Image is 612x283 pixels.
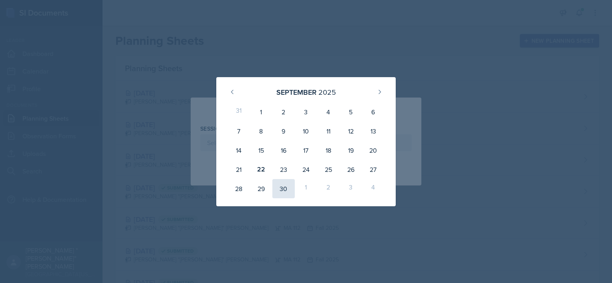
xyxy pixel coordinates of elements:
div: 18 [317,141,340,160]
div: 13 [362,122,385,141]
div: 27 [362,160,385,179]
div: 3 [295,102,317,122]
div: 10 [295,122,317,141]
div: 7 [227,122,250,141]
div: 25 [317,160,340,179]
div: 15 [250,141,272,160]
div: 31 [227,102,250,122]
div: 2 [317,179,340,198]
div: 24 [295,160,317,179]
div: 22 [250,160,272,179]
div: 9 [272,122,295,141]
div: 29 [250,179,272,198]
div: 12 [340,122,362,141]
div: 19 [340,141,362,160]
div: 17 [295,141,317,160]
div: 4 [362,179,385,198]
div: 6 [362,102,385,122]
div: 28 [227,179,250,198]
div: 16 [272,141,295,160]
div: 20 [362,141,385,160]
div: 4 [317,102,340,122]
div: 3 [340,179,362,198]
div: 21 [227,160,250,179]
div: 2 [272,102,295,122]
div: September [276,87,316,98]
div: 1 [295,179,317,198]
div: 11 [317,122,340,141]
div: 26 [340,160,362,179]
div: 1 [250,102,272,122]
div: 23 [272,160,295,179]
div: 14 [227,141,250,160]
div: 5 [340,102,362,122]
div: 2025 [318,87,336,98]
div: 8 [250,122,272,141]
div: 30 [272,179,295,198]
